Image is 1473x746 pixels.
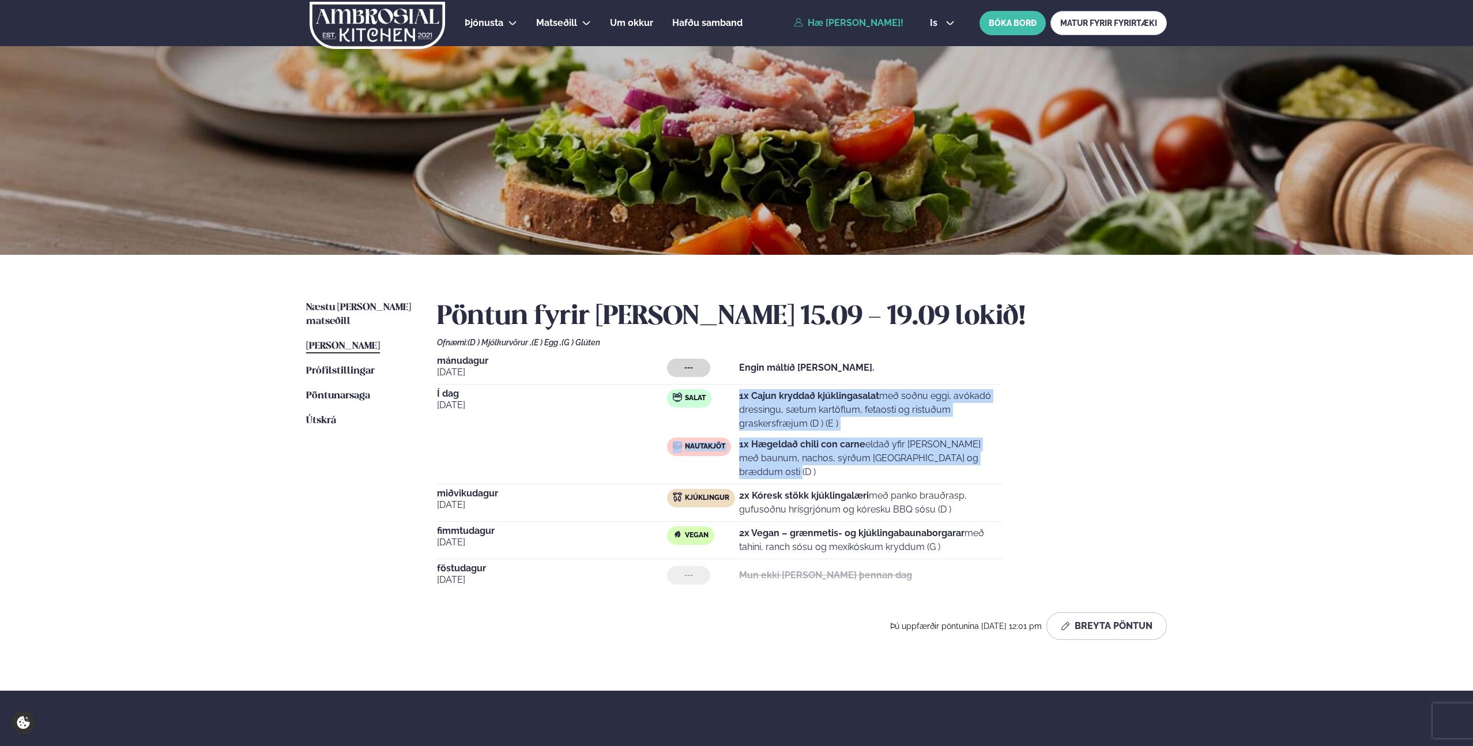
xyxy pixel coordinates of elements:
[739,490,869,501] strong: 2x Kóresk stökk kjúklingalæri
[739,489,1002,517] p: með panko brauðrasp, gufusoðnu hrísgrjónum og kóresku BBQ sósu (D )
[465,17,503,28] span: Þjónusta
[306,303,411,326] span: Næstu [PERSON_NAME] matseðill
[739,570,912,581] strong: Mun ekki [PERSON_NAME] þennan dag
[673,393,682,402] img: salad.svg
[306,364,375,378] a: Prófílstillingar
[685,493,729,503] span: Kjúklingur
[437,498,667,512] span: [DATE]
[684,571,693,580] span: ---
[673,441,682,450] img: beef.svg
[437,536,667,549] span: [DATE]
[739,439,865,450] strong: 1x Hægeldað chili con carne
[610,17,653,28] span: Um okkur
[437,389,667,398] span: Í dag
[536,16,577,30] a: Matseðill
[794,18,903,28] a: Hæ [PERSON_NAME]!
[685,442,725,451] span: Nautakjöt
[739,389,1002,431] p: með soðnu eggi, avókadó dressingu, sætum kartöflum, fetaosti og ristuðum graskersfræjum (D ) (E )
[306,416,336,425] span: Útskrá
[306,341,380,351] span: [PERSON_NAME]
[468,338,532,347] span: (D ) Mjólkurvörur ,
[437,338,1167,347] div: Ofnæmi:
[739,362,875,373] strong: Engin máltíð [PERSON_NAME].
[437,356,667,366] span: mánudagur
[306,366,375,376] span: Prófílstillingar
[437,573,667,587] span: [DATE]
[562,338,600,347] span: (G ) Glúten
[610,16,653,30] a: Um okkur
[306,389,370,403] a: Pöntunarsaga
[12,711,35,734] a: Cookie settings
[673,530,682,539] img: Vegan.svg
[685,531,709,540] span: Vegan
[672,16,743,30] a: Hafðu samband
[685,394,706,403] span: Salat
[980,11,1046,35] button: BÓKA BORÐ
[1046,612,1167,640] button: Breyta Pöntun
[1050,11,1167,35] a: MATUR FYRIR FYRIRTÆKI
[890,621,1042,631] span: Þú uppfærðir pöntunina [DATE] 12:01 pm
[437,564,667,573] span: föstudagur
[437,366,667,379] span: [DATE]
[465,16,503,30] a: Þjónusta
[739,390,879,401] strong: 1x Cajun kryddað kjúklingasalat
[306,340,380,353] a: [PERSON_NAME]
[437,489,667,498] span: miðvikudagur
[306,391,370,401] span: Pöntunarsaga
[930,18,941,28] span: is
[536,17,577,28] span: Matseðill
[437,526,667,536] span: fimmtudagur
[673,492,682,502] img: chicken.svg
[739,438,1002,479] p: eldað yfir [PERSON_NAME] með baunum, nachos, sýrðum [GEOGRAPHIC_DATA] og bræddum osti (D )
[437,301,1167,333] h2: Pöntun fyrir [PERSON_NAME] 15.09 - 19.09 lokið!
[437,398,667,412] span: [DATE]
[921,18,964,28] button: is
[532,338,562,347] span: (E ) Egg ,
[308,2,446,49] img: logo
[684,363,693,372] span: ---
[739,526,1002,554] p: með tahini, ranch sósu og mexíkóskum kryddum (G )
[672,17,743,28] span: Hafðu samband
[306,414,336,428] a: Útskrá
[306,301,414,329] a: Næstu [PERSON_NAME] matseðill
[739,528,965,538] strong: 2x Vegan – grænmetis- og kjúklingabaunaborgarar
